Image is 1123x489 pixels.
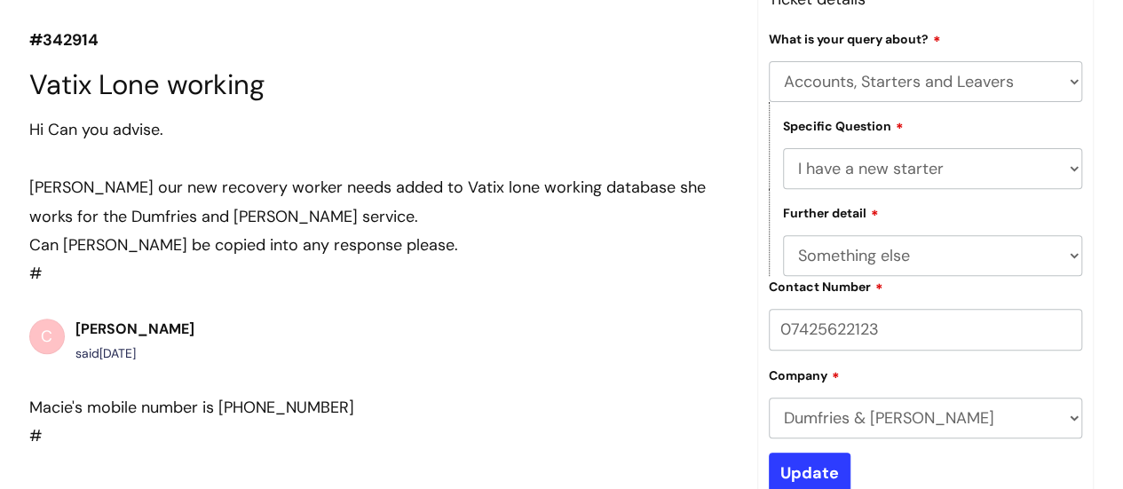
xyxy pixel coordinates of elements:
label: What is your query about? [769,29,941,47]
div: [PERSON_NAME] our new recovery worker needs added to Vatix lone working database she works for th... [29,173,731,231]
div: Hi Can you advise. [29,115,731,144]
div: # [29,393,667,451]
h1: Vatix Lone working [29,68,731,101]
label: Specific Question [783,116,904,134]
div: # [29,115,731,288]
label: Further detail [783,203,879,221]
b: [PERSON_NAME] [75,319,194,338]
label: Contact Number [769,277,883,295]
div: said [75,343,194,365]
div: Macie's mobile number is [PHONE_NUMBER] [29,393,667,422]
span: Thu, 14 Aug, 2025 at 4:14 PM [99,345,136,361]
p: #342914 [29,26,731,54]
div: Can [PERSON_NAME] be copied into any response please. [29,231,731,259]
label: Company [769,366,840,383]
div: C [29,319,65,354]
